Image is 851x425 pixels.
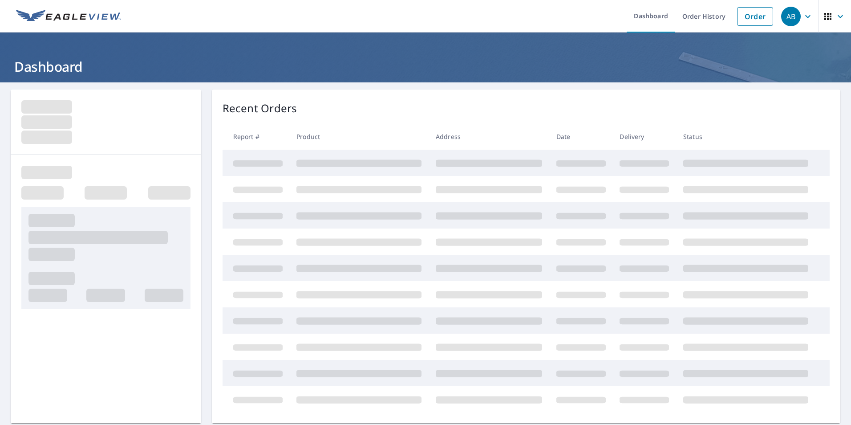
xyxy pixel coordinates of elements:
th: Product [289,123,429,150]
th: Report # [223,123,290,150]
th: Status [676,123,815,150]
th: Delivery [612,123,676,150]
a: Order [737,7,773,26]
th: Address [429,123,549,150]
div: AB [781,7,801,26]
th: Date [549,123,613,150]
h1: Dashboard [11,57,840,76]
img: EV Logo [16,10,121,23]
p: Recent Orders [223,100,297,116]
